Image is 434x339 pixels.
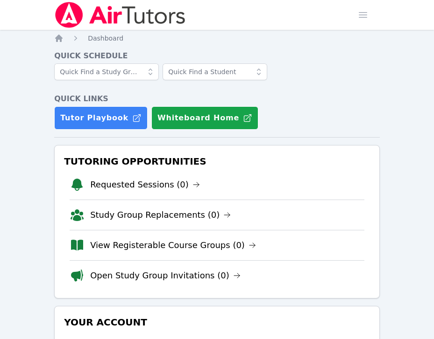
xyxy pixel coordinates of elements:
[54,50,380,62] h4: Quick Schedule
[163,63,267,80] input: Quick Find a Student
[62,153,372,170] h3: Tutoring Opportunities
[62,314,372,331] h3: Your Account
[88,35,123,42] span: Dashboard
[54,2,186,28] img: Air Tutors
[88,34,123,43] a: Dashboard
[90,208,231,221] a: Study Group Replacements (0)
[90,239,256,252] a: View Registerable Course Groups (0)
[54,93,380,104] h4: Quick Links
[54,63,159,80] input: Quick Find a Study Group
[151,106,258,130] button: Whiteboard Home
[54,106,148,130] a: Tutor Playbook
[54,34,380,43] nav: Breadcrumb
[90,178,200,191] a: Requested Sessions (0)
[90,269,241,282] a: Open Study Group Invitations (0)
